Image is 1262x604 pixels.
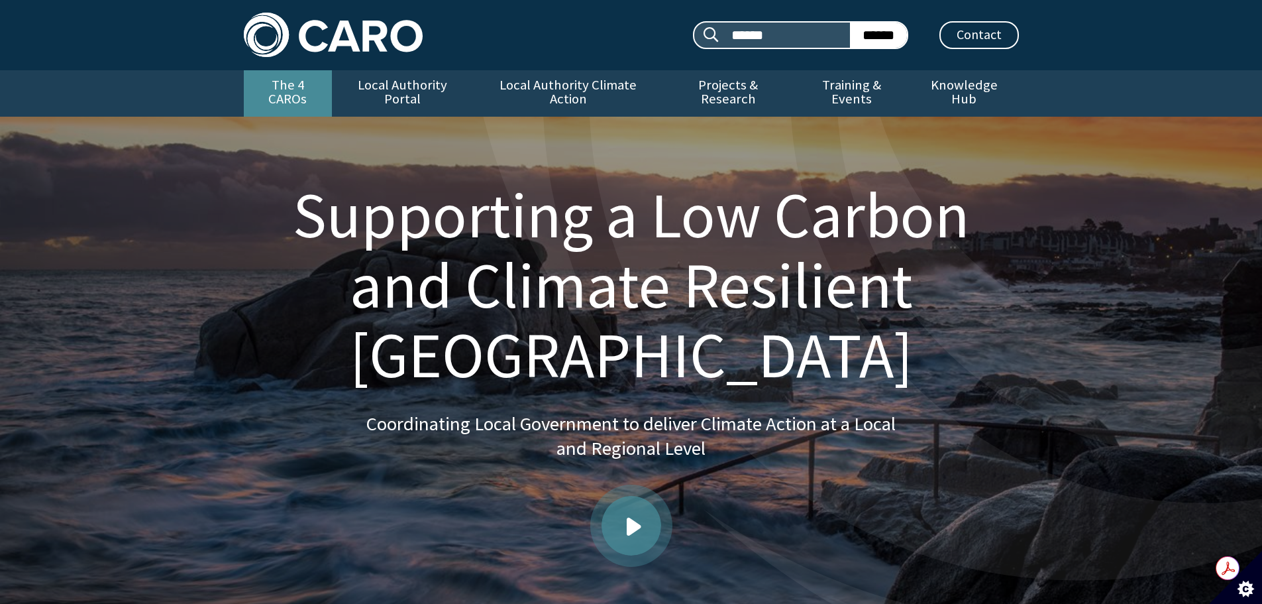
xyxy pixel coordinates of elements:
a: Local Authority Portal [332,70,474,117]
img: Caro logo [244,13,423,57]
a: Projects & Research [662,70,794,117]
a: The 4 CAROs [244,70,332,117]
h1: Supporting a Low Carbon and Climate Resilient [GEOGRAPHIC_DATA] [260,180,1003,391]
a: Contact [939,21,1019,49]
a: Knowledge Hub [910,70,1018,117]
a: Play video [602,496,661,556]
button: Set cookie preferences [1209,551,1262,604]
a: Training & Events [794,70,910,117]
a: Local Authority Climate Action [474,70,662,117]
p: Coordinating Local Government to deliver Climate Action at a Local and Regional Level [366,412,896,461]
